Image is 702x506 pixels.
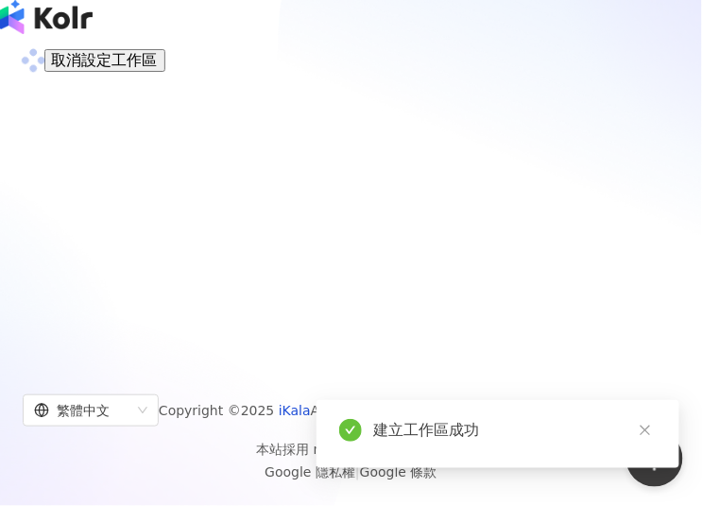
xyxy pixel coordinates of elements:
[339,419,362,442] span: check-circle
[34,395,130,426] div: 繁體中文
[373,419,657,442] div: 建立工作區成功
[279,403,311,418] a: iKala
[159,399,443,422] span: Copyright © 2025 All Rights Reserved.
[44,49,165,72] button: 取消設定工作區
[639,424,652,437] span: close
[265,464,355,480] a: Google 隱私權
[256,438,445,483] span: 本站採用 reCAPTCHA 保護機制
